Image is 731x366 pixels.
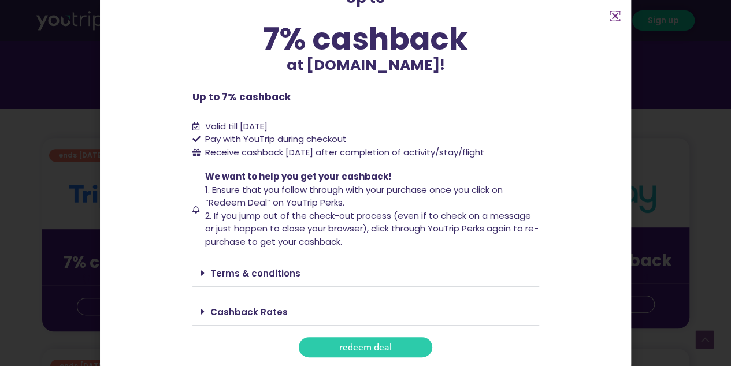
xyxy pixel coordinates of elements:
span: We want to help you get your cashback! [205,170,391,182]
div: Terms & conditions [192,260,539,287]
a: Terms & conditions [210,267,300,279]
b: Up to 7% cashback [192,90,291,104]
span: 1. Ensure that you follow through with your purchase once you click on “Redeem Deal” on YouTrip P... [205,184,503,209]
div: 7% cashback [192,24,539,54]
span: Receive cashback [DATE] after completion of activity/stay/flight [205,146,484,158]
a: Close [611,12,619,20]
span: Valid till [DATE] [205,120,268,132]
div: Cashback Rates [192,298,539,326]
a: redeem deal [299,337,432,357]
span: redeem deal [339,343,392,352]
span: Pay with YouTrip during checkout [202,133,347,146]
p: at [DOMAIN_NAME]! [192,54,539,76]
span: 2. If you jump out of the check-out process (even if to check on a message or just happen to clos... [205,210,539,248]
a: Cashback Rates [210,306,288,318]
